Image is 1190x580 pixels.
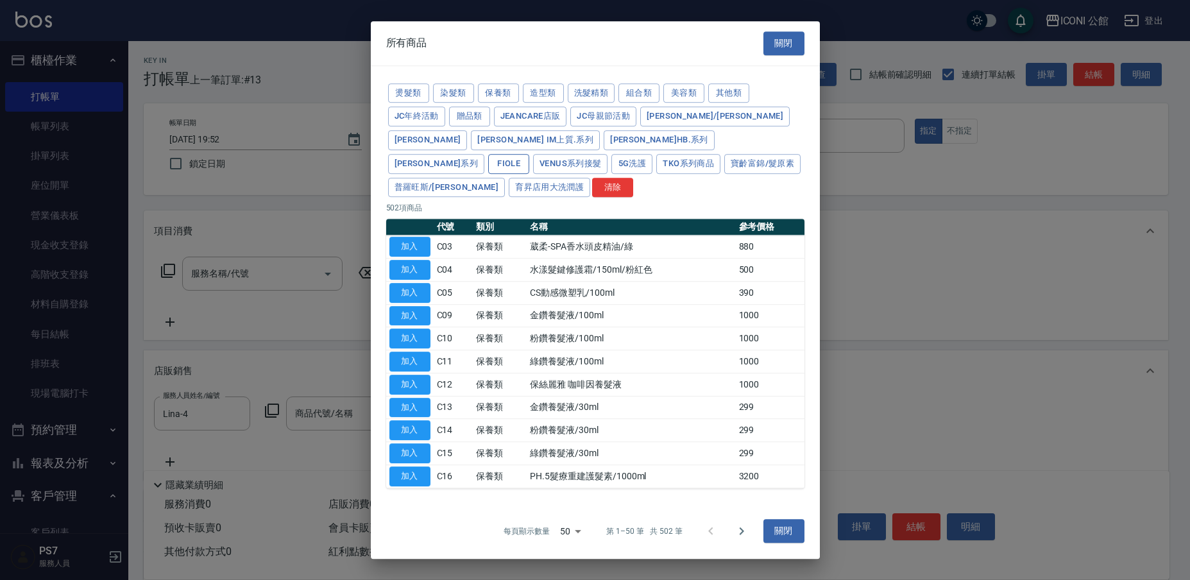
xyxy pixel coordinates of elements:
[389,443,430,463] button: 加入
[473,259,527,282] td: 保養類
[736,396,804,419] td: 299
[488,154,529,174] button: Fiole
[527,235,735,259] td: 葳柔-SPA香水頭皮精油/綠
[494,107,567,126] button: JeanCare店販
[434,396,473,419] td: C13
[527,396,735,419] td: 金鑽養髮液/30ml
[736,350,804,373] td: 1000
[527,419,735,442] td: 粉鑽養髮液/30ml
[527,465,735,488] td: PH.5髮療重建護髮素/1000ml
[388,154,485,174] button: [PERSON_NAME]系列
[434,419,473,442] td: C14
[389,466,430,486] button: 加入
[449,107,490,126] button: 贈品類
[611,154,652,174] button: 5G洗護
[618,83,659,103] button: 組合類
[389,237,430,257] button: 加入
[434,465,473,488] td: C16
[527,304,735,327] td: 金鑽養髮液/100ml
[388,130,468,150] button: [PERSON_NAME]
[504,525,550,537] p: 每頁顯示數量
[389,306,430,326] button: 加入
[388,107,445,126] button: JC年終活動
[509,178,590,198] button: 育昇店用大洗潤護
[434,304,473,327] td: C09
[434,327,473,350] td: C10
[389,398,430,418] button: 加入
[736,259,804,282] td: 500
[434,442,473,465] td: C15
[434,350,473,373] td: C11
[473,304,527,327] td: 保養類
[736,327,804,350] td: 1000
[726,516,757,547] button: Go to next page
[763,520,804,543] button: 關閉
[473,419,527,442] td: 保養類
[389,352,430,371] button: 加入
[527,350,735,373] td: 綠鑽養髮液/100ml
[471,130,600,150] button: [PERSON_NAME] iM上質.系列
[763,31,804,55] button: 關閉
[388,83,429,103] button: 燙髮類
[724,154,801,174] button: 寶齡富錦/髮原素
[473,396,527,419] td: 保養類
[473,219,527,235] th: 類別
[736,442,804,465] td: 299
[663,83,704,103] button: 美容類
[434,281,473,304] td: C05
[433,83,474,103] button: 染髮類
[555,514,586,549] div: 50
[473,442,527,465] td: 保養類
[389,283,430,303] button: 加入
[736,419,804,442] td: 299
[473,327,527,350] td: 保養類
[434,259,473,282] td: C04
[656,154,720,174] button: TKO系列商品
[736,373,804,396] td: 1000
[527,327,735,350] td: 粉鑽養髮液/100ml
[527,442,735,465] td: 綠鑽養髮液/30ml
[389,260,430,280] button: 加入
[527,281,735,304] td: CS動感微塑乳/100ml
[434,219,473,235] th: 代號
[640,107,790,126] button: [PERSON_NAME]/[PERSON_NAME]
[592,178,633,198] button: 清除
[736,465,804,488] td: 3200
[568,83,615,103] button: 洗髮精類
[736,235,804,259] td: 880
[473,373,527,396] td: 保養類
[389,375,430,395] button: 加入
[523,83,564,103] button: 造型類
[527,219,735,235] th: 名稱
[527,259,735,282] td: 水漾髮鍵修護霜/150ml/粉紅色
[388,178,506,198] button: 普羅旺斯/[PERSON_NAME]
[527,373,735,396] td: 保絲麗雅 咖啡因養髮液
[473,350,527,373] td: 保養類
[389,328,430,348] button: 加入
[473,281,527,304] td: 保養類
[473,235,527,259] td: 保養類
[434,235,473,259] td: C03
[434,373,473,396] td: C12
[478,83,519,103] button: 保養類
[736,304,804,327] td: 1000
[386,202,804,214] p: 502 項商品
[533,154,608,174] button: Venus系列接髮
[389,420,430,440] button: 加入
[570,107,636,126] button: JC母親節活動
[386,37,427,49] span: 所有商品
[708,83,749,103] button: 其他類
[736,281,804,304] td: 390
[606,525,682,537] p: 第 1–50 筆 共 502 筆
[604,130,715,150] button: [PERSON_NAME]HB.系列
[473,465,527,488] td: 保養類
[736,219,804,235] th: 參考價格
